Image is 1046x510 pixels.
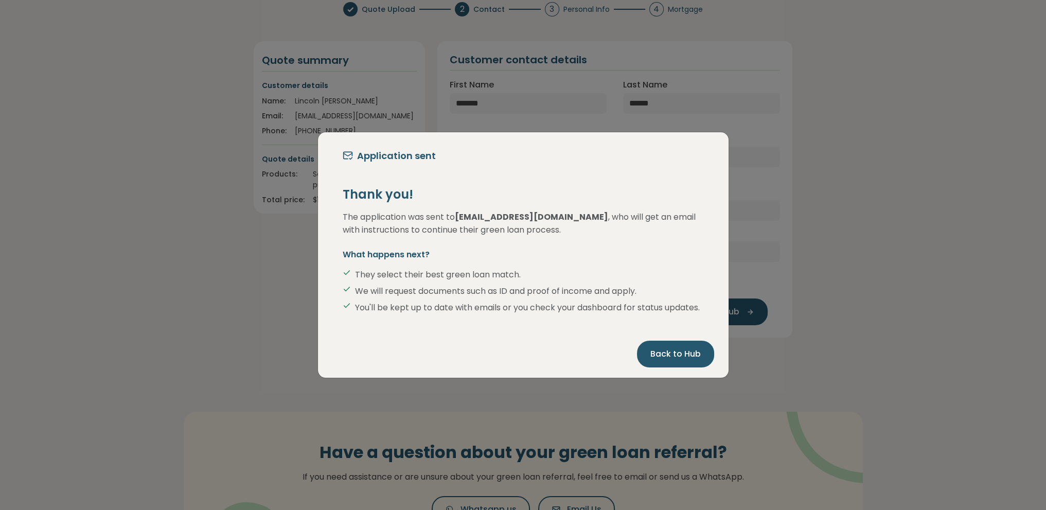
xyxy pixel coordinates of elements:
span: They select their best green loan match. [355,269,521,281]
h6: What happens next? [343,249,704,260]
strong: [EMAIL_ADDRESS][DOMAIN_NAME] [455,211,608,223]
span: You'll be kept up to date with emails or you check your dashboard for status updates. [355,302,700,314]
span: Back to Hub [650,348,701,360]
h5: Application sent [357,149,436,163]
span: We will request documents such as ID and proof of income and apply. [355,285,636,297]
p: The application was sent to , who will get an email with instructions to continue their green loa... [343,210,704,237]
h3: Thank you! [343,187,704,202]
button: Back to Hub [637,341,714,367]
